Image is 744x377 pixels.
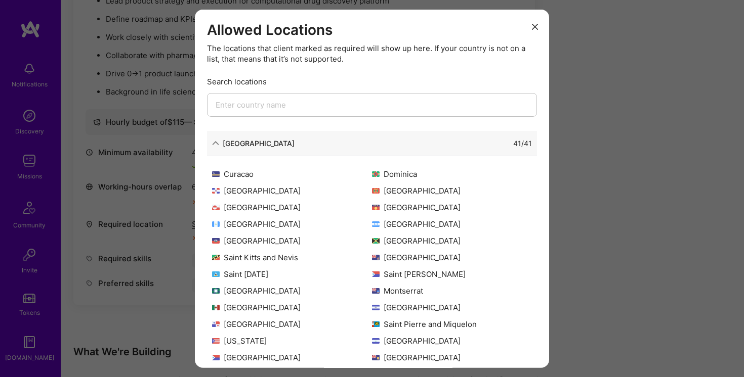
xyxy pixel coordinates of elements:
[212,168,372,179] div: Curacao
[212,271,220,276] img: Saint Lucia
[207,42,537,64] div: The locations that client marked as required will show up here. If your country is not on a list,...
[212,338,220,343] img: Puerto Rico
[223,137,295,148] div: [GEOGRAPHIC_DATA]
[212,318,372,329] div: [GEOGRAPHIC_DATA]
[212,335,372,346] div: [US_STATE]
[212,252,372,262] div: Saint Kitts and Nevis
[212,238,220,243] img: Haiti
[207,92,537,116] input: Enter country name
[372,218,532,229] div: [GEOGRAPHIC_DATA]
[212,218,372,229] div: [GEOGRAPHIC_DATA]
[212,187,220,193] img: Dominican Republic
[372,285,532,296] div: Montserrat
[372,304,380,310] img: Nicaragua
[372,185,532,196] div: [GEOGRAPHIC_DATA]
[372,221,380,226] img: Honduras
[195,10,549,368] div: modal
[372,171,380,176] img: Dominica
[212,202,372,212] div: [GEOGRAPHIC_DATA]
[212,221,220,226] img: Guatemala
[372,338,380,343] img: El Salvador
[372,268,532,279] div: Saint [PERSON_NAME]
[372,318,532,329] div: Saint Pierre and Miquelon
[372,238,380,243] img: Jamaica
[212,352,372,362] div: [GEOGRAPHIC_DATA]
[212,288,220,293] img: Martinique
[212,354,220,360] img: Sint Maarten
[212,321,220,326] img: Panama
[212,235,372,246] div: [GEOGRAPHIC_DATA]
[372,252,532,262] div: [GEOGRAPHIC_DATA]
[212,204,220,210] img: Greenland
[372,352,532,362] div: [GEOGRAPHIC_DATA]
[532,23,538,29] i: icon Close
[207,22,537,39] h3: Allowed Locations
[372,335,532,346] div: [GEOGRAPHIC_DATA]
[212,171,220,176] img: Curacao
[372,321,380,326] img: Saint Pierre and Miquelon
[372,254,380,260] img: Cayman Islands
[212,285,372,296] div: [GEOGRAPHIC_DATA]
[212,304,220,310] img: Mexico
[372,288,380,293] img: Montserrat
[212,302,372,312] div: [GEOGRAPHIC_DATA]
[372,302,532,312] div: [GEOGRAPHIC_DATA]
[372,187,380,193] img: Grenada
[372,202,532,212] div: [GEOGRAPHIC_DATA]
[212,254,220,260] img: Saint Kitts and Nevis
[372,204,380,210] img: Guadeloupe
[212,139,219,147] i: icon ArrowDown
[372,168,532,179] div: Dominica
[212,185,372,196] div: [GEOGRAPHIC_DATA]
[513,137,532,148] div: 41 / 41
[372,354,380,360] img: Turks and Caicos Islands
[207,76,537,86] div: Search locations
[212,268,372,279] div: Saint [DATE]
[372,235,532,246] div: [GEOGRAPHIC_DATA]
[372,271,380,276] img: Saint Martin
